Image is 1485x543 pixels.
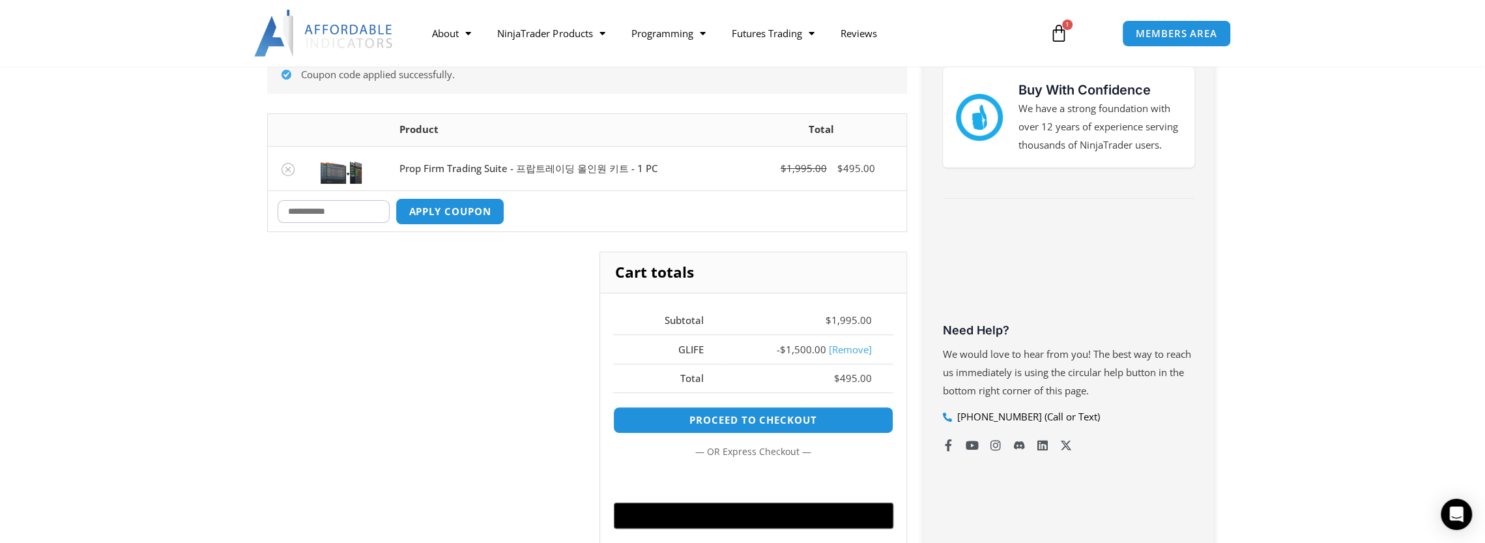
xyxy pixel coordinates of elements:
[837,162,843,175] span: $
[613,364,725,393] th: Total
[780,343,826,356] span: 1,500.00
[829,343,872,356] a: Remove glife coupon
[725,334,893,364] td: -
[737,114,906,146] th: Total
[613,306,725,335] th: Subtotal
[600,252,906,293] h2: Cart totals
[943,222,1194,319] iframe: Customer reviews powered by Trustpilot
[826,314,831,327] span: $
[834,372,840,385] span: $
[614,503,893,529] button: Buy with GPay
[613,407,893,433] a: Proceed to checkout
[1018,100,1181,154] p: We have a strong foundation with over 12 years of experience serving thousands of NinjaTrader users.
[419,18,1034,48] nav: Menu
[956,94,1003,141] img: mark thumbs good 43913 | Affordable Indicators – NinjaTrader
[611,467,895,499] iframe: Secure express checkout frame
[837,162,875,175] bdi: 495.00
[281,163,295,176] a: Remove Prop Firm Trading Suite - 프랍트레이딩 올인원 키트 - 1 PC from cart
[618,18,718,48] a: Programming
[613,443,893,460] p: — or —
[267,54,907,94] div: Coupon code applied successfully.
[826,314,872,327] bdi: 1,995.00
[834,372,872,385] bdi: 495.00
[1018,80,1181,100] h3: Buy With Confidence
[718,18,827,48] a: Futures Trading
[613,334,725,364] th: GLIFE
[396,198,505,225] button: Apply coupon
[943,323,1194,338] h3: Need Help?
[1062,20,1073,30] span: 1
[827,18,889,48] a: Reviews
[1122,20,1231,47] a: MEMBERS AREA
[781,162,827,175] bdi: 1,995.00
[943,347,1191,397] span: We would love to hear from you! The best way to reach us immediately is using the circular help b...
[419,18,484,48] a: About
[780,343,786,356] span: $
[1441,499,1472,530] div: Open Intercom Messenger
[390,114,737,146] th: Product
[1136,29,1217,38] span: MEMBERS AREA
[954,408,1100,426] span: [PHONE_NUMBER] (Call or Text)
[1030,14,1088,52] a: 1
[484,18,618,48] a: NinjaTrader Products
[390,146,737,191] td: Prop Firm Trading Suite - 프랍트레이딩 올인원 키트 - 1 PC
[254,10,394,57] img: LogoAI | Affordable Indicators – NinjaTrader
[781,162,786,175] span: $
[318,153,364,184] img: Screenshot 2024-11-20 152816 | Affordable Indicators – NinjaTrader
